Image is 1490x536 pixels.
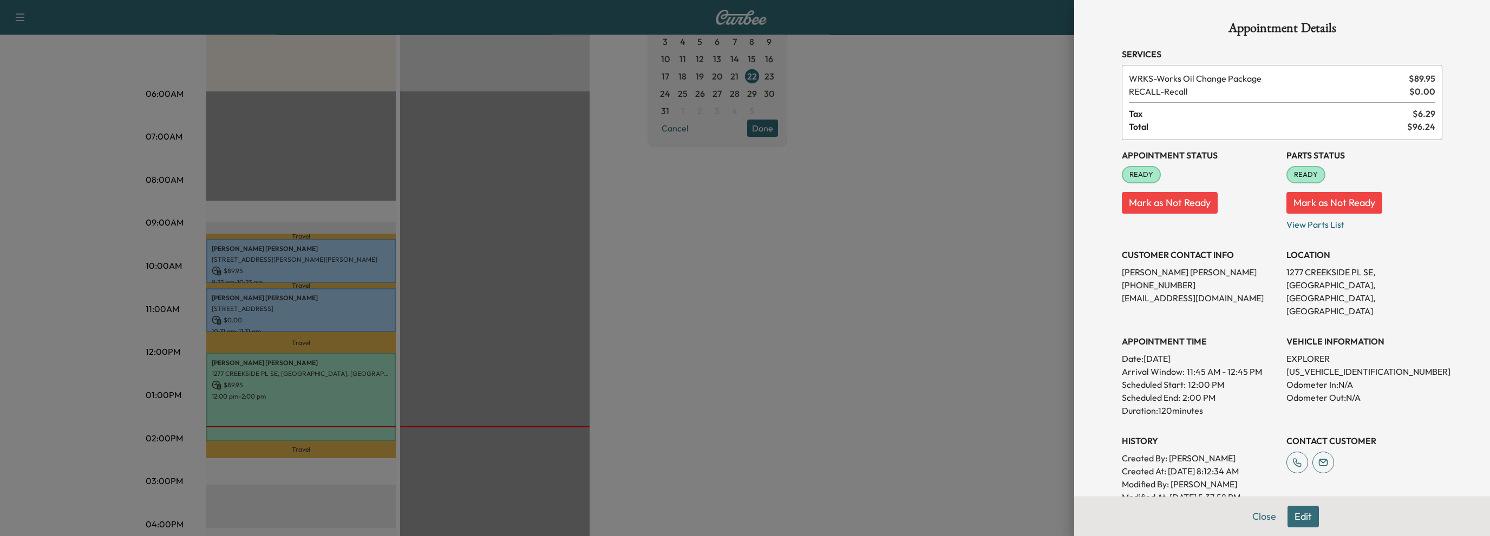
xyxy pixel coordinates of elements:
[1122,404,1278,417] p: Duration: 120 minutes
[1129,120,1407,133] span: Total
[1122,452,1278,465] p: Created By : [PERSON_NAME]
[1286,352,1442,365] p: EXPLORER
[1409,72,1435,85] span: $ 89.95
[1122,48,1442,61] h3: Services
[1286,214,1442,231] p: View Parts List
[1409,85,1435,98] span: $ 0.00
[1286,248,1442,261] h3: LOCATION
[1122,378,1186,391] p: Scheduled Start:
[1122,192,1218,214] button: Mark as Not Ready
[1286,266,1442,317] p: 1277 CREEKSIDE PL SE, [GEOGRAPHIC_DATA], [GEOGRAPHIC_DATA], [GEOGRAPHIC_DATA]
[1129,85,1405,98] span: Recall
[1187,365,1262,378] span: 11:45 AM - 12:45 PM
[1288,506,1319,527] button: Edit
[1245,506,1283,527] button: Close
[1122,365,1278,378] p: Arrival Window:
[1188,378,1224,391] p: 12:00 PM
[1286,365,1442,378] p: [US_VEHICLE_IDENTIFICATION_NUMBER]
[1286,434,1442,447] h3: CONTACT CUSTOMER
[1122,478,1278,491] p: Modified By : [PERSON_NAME]
[1122,279,1278,292] p: [PHONE_NUMBER]
[1288,169,1324,180] span: READY
[1286,192,1382,214] button: Mark as Not Ready
[1122,352,1278,365] p: Date: [DATE]
[1129,72,1404,85] span: Works Oil Change Package
[1122,248,1278,261] h3: CUSTOMER CONTACT INFO
[1122,391,1180,404] p: Scheduled End:
[1286,391,1442,404] p: Odometer Out: N/A
[1122,292,1278,305] p: [EMAIL_ADDRESS][DOMAIN_NAME]
[1286,149,1442,162] h3: Parts Status
[1122,335,1278,348] h3: APPOINTMENT TIME
[1413,107,1435,120] span: $ 6.29
[1122,266,1278,279] p: [PERSON_NAME] [PERSON_NAME]
[1286,335,1442,348] h3: VEHICLE INFORMATION
[1129,107,1413,120] span: Tax
[1286,378,1442,391] p: Odometer In: N/A
[1182,391,1215,404] p: 2:00 PM
[1122,491,1278,504] p: Modified At : [DATE] 5:37:58 PM
[1407,120,1435,133] span: $ 96.24
[1123,169,1160,180] span: READY
[1122,149,1278,162] h3: Appointment Status
[1122,465,1278,478] p: Created At : [DATE] 8:12:34 AM
[1122,434,1278,447] h3: History
[1122,22,1442,39] h1: Appointment Details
